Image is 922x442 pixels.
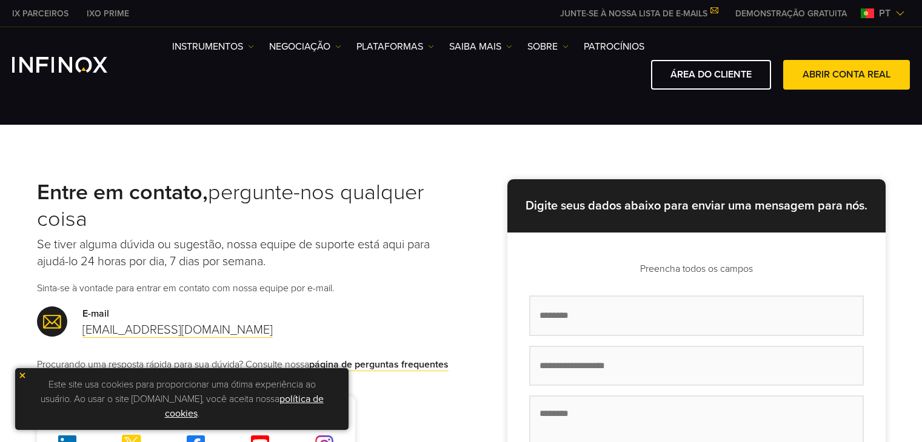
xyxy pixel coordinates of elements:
a: Instrumentos [172,39,254,54]
a: PLATAFORMAS [356,39,434,54]
p: Este site usa cookies para proporcionar uma ótima experiência ao usuário. Ao usar o site [DOMAIN_... [21,374,342,424]
a: INFINOX MENU [726,7,856,20]
a: ABRIR CONTA REAL [783,60,910,90]
strong: Entre em contato, [37,179,208,205]
p: Sinta-se à vontade para entrar em contato com nossa equipe por e-mail. [37,281,461,295]
a: NEGOCIAÇÃO [269,39,341,54]
p: Procurando uma resposta rápida para sua dúvida? Consulte nossa [37,357,461,372]
a: SOBRE [527,39,569,54]
a: INFINOX [78,7,138,20]
a: Patrocínios [584,39,644,54]
a: Saiba mais [449,39,512,54]
a: INFINOX [3,7,78,20]
p: Preencha todos os campos [529,262,864,276]
a: INFINOX Logo [12,57,136,73]
span: pt [874,6,895,21]
strong: E-mail [82,308,109,320]
a: ÁREA DO CLIENTE [651,60,771,90]
h2: pergunte-nos qualquer coisa [37,179,461,233]
a: página de perguntas frequentes [309,358,449,371]
strong: Digite seus dados abaixo para enviar uma mensagem para nós. [526,199,867,213]
a: JUNTE-SE À NOSSA LISTA DE E-MAILS [551,8,726,19]
a: [EMAIL_ADDRESS][DOMAIN_NAME] [82,323,273,338]
img: yellow close icon [18,371,27,380]
p: Se tiver alguma dúvida ou sugestão, nossa equipe de suporte está aqui para ajudá-lo 24 horas por ... [37,236,461,270]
